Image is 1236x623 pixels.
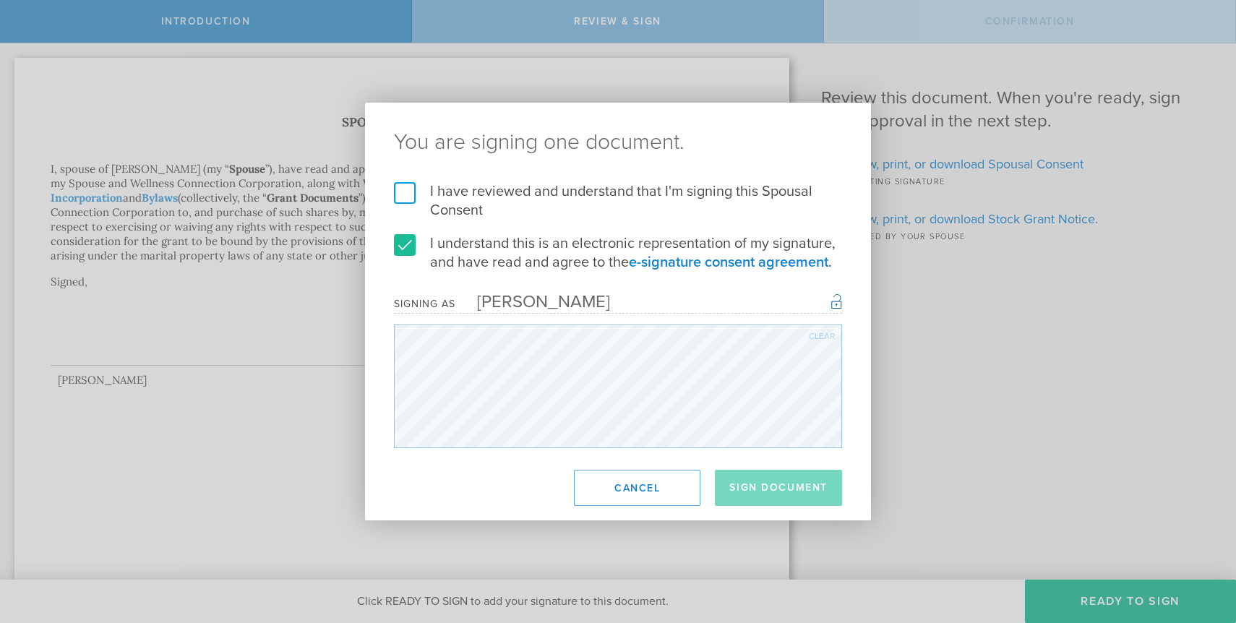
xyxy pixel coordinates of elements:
[394,298,455,310] div: Signing as
[394,182,842,220] label: I have reviewed and understand that I'm signing this Spousal Consent
[1164,510,1236,580] iframe: Chat Widget
[629,254,828,271] a: e-signature consent agreement
[715,470,842,506] button: Sign Document
[394,132,842,153] ng-pluralize: You are signing one document.
[574,470,700,506] button: Cancel
[394,234,842,272] label: I understand this is an electronic representation of my signature, and have read and agree to the .
[455,291,610,312] div: [PERSON_NAME]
